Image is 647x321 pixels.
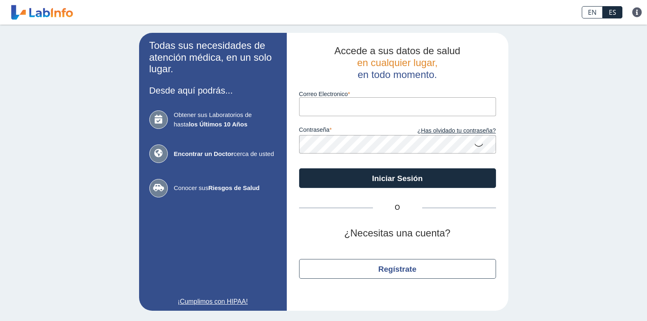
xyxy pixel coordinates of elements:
[149,40,277,75] h2: Todas sus necesidades de atención médica, en un solo lugar.
[574,289,638,312] iframe: Help widget launcher
[398,126,496,135] a: ¿Has olvidado tu contraseña?
[299,126,398,135] label: contraseña
[603,6,622,18] a: ES
[582,6,603,18] a: EN
[149,85,277,96] h3: Desde aquí podrás...
[149,297,277,307] a: ¡Cumplimos con HIPAA!
[373,203,422,213] span: O
[174,110,277,129] span: Obtener sus Laboratorios de hasta
[358,69,437,80] span: en todo momento.
[299,91,496,97] label: Correo Electronico
[334,45,460,56] span: Accede a sus datos de salud
[299,168,496,188] button: Iniciar Sesión
[357,57,437,68] span: en cualquier lugar,
[174,149,277,159] span: cerca de usted
[174,150,234,157] b: Encontrar un Doctor
[299,227,496,239] h2: ¿Necesitas una cuenta?
[208,184,260,191] b: Riesgos de Salud
[189,121,247,128] b: los Últimos 10 Años
[299,259,496,279] button: Regístrate
[174,183,277,193] span: Conocer sus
